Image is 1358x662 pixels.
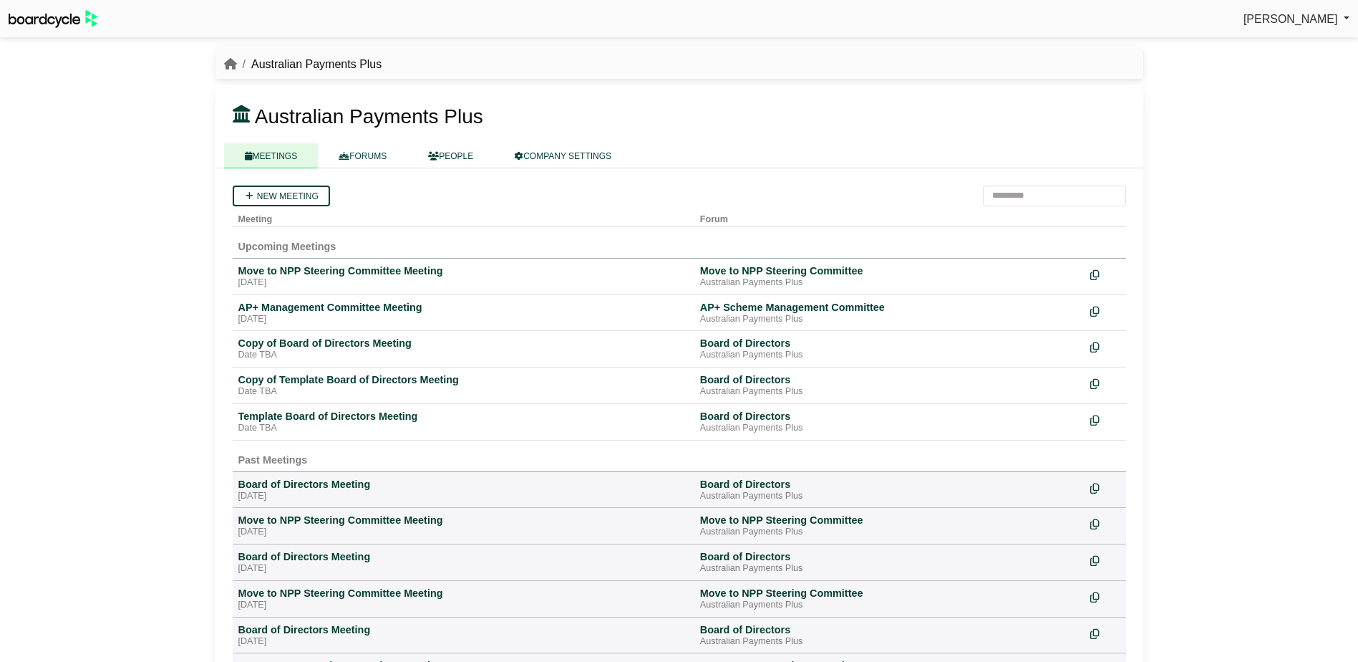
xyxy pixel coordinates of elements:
div: Australian Payments Plus [700,527,1079,538]
div: [DATE] [238,600,689,611]
div: Australian Payments Plus [700,491,1079,502]
a: Board of Directors Australian Payments Plus [700,478,1079,502]
div: Australian Payments Plus [700,563,1079,575]
a: Board of Directors Australian Payments Plus [700,623,1079,648]
div: Board of Directors Meeting [238,478,689,491]
div: Copy of Board of Directors Meeting [238,337,689,350]
a: Move to NPP Steering Committee Australian Payments Plus [700,514,1079,538]
div: Australian Payments Plus [700,314,1079,325]
div: Board of Directors [700,623,1079,636]
div: Board of Directors Meeting [238,623,689,636]
div: Template Board of Directors Meeting [238,410,689,423]
div: Australian Payments Plus [700,350,1079,361]
div: [DATE] [238,636,689,648]
div: Board of Directors [700,337,1079,350]
div: Make a copy [1090,514,1120,533]
div: Make a copy [1090,410,1120,429]
span: [PERSON_NAME] [1243,13,1338,25]
div: Australian Payments Plus [700,423,1079,434]
div: Board of Directors [700,550,1079,563]
a: Move to NPP Steering Committee Australian Payments Plus [700,264,1079,289]
nav: breadcrumb [224,55,382,74]
span: Australian Payments Plus [255,105,483,128]
img: BoardcycleBlackGreen-aaafeed430059cb809a45853b8cf6d952af9d84e6e89e1f1685b34bfd5cb7d64.svg [9,10,97,28]
a: FORUMS [318,143,407,168]
div: Australian Payments Plus [700,277,1079,289]
div: Make a copy [1090,301,1120,320]
div: Make a copy [1090,337,1120,356]
a: New meeting [233,186,330,206]
th: Forum [694,206,1085,227]
div: Board of Directors Meeting [238,550,689,563]
div: Make a copy [1090,587,1120,606]
a: Copy of Template Board of Directors Meeting Date TBA [238,373,689,398]
div: Board of Directors [700,478,1079,491]
div: AP+ Scheme Management Committee [700,301,1079,314]
a: Board of Directors Australian Payments Plus [700,373,1079,398]
td: Past Meetings [233,440,1126,471]
div: Make a copy [1090,550,1120,570]
a: COMPANY SETTINGS [494,143,632,168]
div: Australian Payments Plus [700,600,1079,611]
a: Board of Directors Australian Payments Plus [700,410,1079,434]
td: Upcoming Meetings [233,226,1126,258]
div: Move to NPP Steering Committee [700,587,1079,600]
a: Move to NPP Steering Committee Australian Payments Plus [700,587,1079,611]
a: Move to NPP Steering Committee Meeting [DATE] [238,264,689,289]
li: Australian Payments Plus [237,55,382,74]
a: Move to NPP Steering Committee Meeting [DATE] [238,587,689,611]
div: Copy of Template Board of Directors Meeting [238,373,689,386]
a: AP+ Management Committee Meeting [DATE] [238,301,689,325]
a: Move to NPP Steering Committee Meeting [DATE] [238,514,689,538]
div: [DATE] [238,314,689,325]
div: AP+ Management Committee Meeting [238,301,689,314]
a: Board of Directors Meeting [DATE] [238,550,689,575]
div: Move to NPP Steering Committee [700,264,1079,277]
div: [DATE] [238,563,689,575]
a: Board of Directors Australian Payments Plus [700,550,1079,575]
div: Move to NPP Steering Committee Meeting [238,587,689,600]
div: Australian Payments Plus [700,636,1079,648]
div: Make a copy [1090,623,1120,643]
a: Board of Directors Australian Payments Plus [700,337,1079,361]
div: Date TBA [238,423,689,434]
div: Make a copy [1090,478,1120,497]
div: Board of Directors [700,373,1079,386]
a: Board of Directors Meeting [DATE] [238,478,689,502]
div: [DATE] [238,491,689,502]
div: [DATE] [238,527,689,538]
a: PEOPLE [407,143,494,168]
div: Move to NPP Steering Committee Meeting [238,514,689,527]
th: Meeting [233,206,694,227]
div: Move to NPP Steering Committee Meeting [238,264,689,277]
a: [PERSON_NAME] [1243,10,1349,29]
div: Move to NPP Steering Committee [700,514,1079,527]
div: Make a copy [1090,373,1120,393]
div: Board of Directors [700,410,1079,423]
a: MEETINGS [224,143,319,168]
div: Australian Payments Plus [700,386,1079,398]
div: [DATE] [238,277,689,289]
a: AP+ Scheme Management Committee Australian Payments Plus [700,301,1079,325]
div: Date TBA [238,386,689,398]
div: Date TBA [238,350,689,361]
a: Board of Directors Meeting [DATE] [238,623,689,648]
div: Make a copy [1090,264,1120,284]
a: Template Board of Directors Meeting Date TBA [238,410,689,434]
a: Copy of Board of Directors Meeting Date TBA [238,337,689,361]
